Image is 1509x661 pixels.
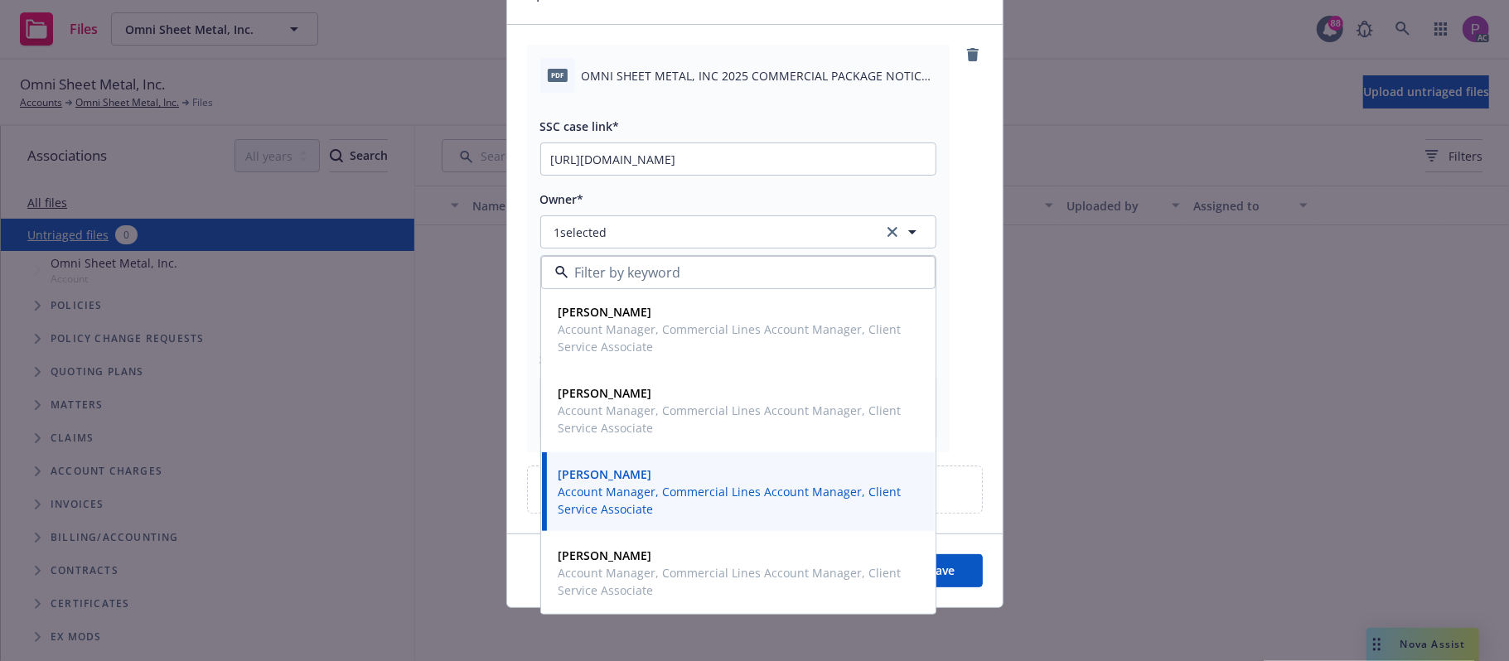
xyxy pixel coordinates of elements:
div: Upload files [527,466,983,514]
span: OMNI SHEET METAL, INC 2025 COMMERCIAL PACKAGE NOTICE OF CANCELLATION EFF. [DATE].pdf [582,67,936,84]
strong: [PERSON_NAME] [559,304,652,320]
span: 1 selected [554,224,607,241]
span: Account Manager, Commercial Lines Account Manager, Client Service Associate [559,483,915,518]
strong: [PERSON_NAME] [559,466,652,482]
span: Owner* [540,191,584,207]
input: Filter by keyword [568,263,902,282]
strong: [PERSON_NAME] [559,385,652,401]
a: clear selection [883,222,902,242]
span: Account Manager, Commercial Lines Account Manager, Client Service Associate [559,321,915,355]
button: Save [902,554,983,587]
input: Copy ssc case link here... [541,143,936,175]
strong: [PERSON_NAME] [559,548,652,563]
button: 1selectedclear selection [540,215,936,248]
a: remove [963,45,983,65]
span: Account Manager, Commercial Lines Account Manager, Client Service Associate [559,564,915,599]
span: SSC case link* [540,118,620,134]
span: Account Manager, Commercial Lines Account Manager, Client Service Associate [559,402,915,437]
span: pdf [548,69,568,81]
